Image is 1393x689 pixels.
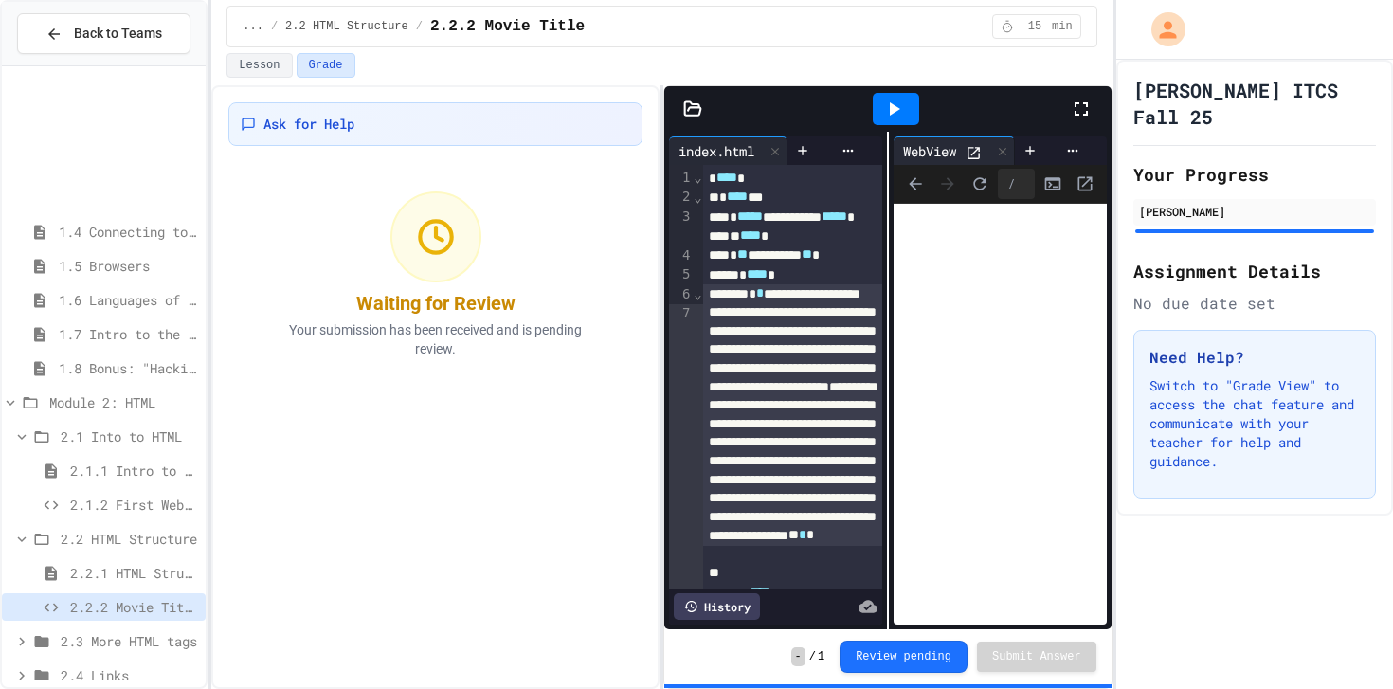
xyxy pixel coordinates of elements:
[265,320,606,358] p: Your submission has been received and is pending review.
[977,642,1096,672] button: Submit Answer
[430,15,585,38] span: 2.2.2 Movie Title
[901,170,930,198] span: Back
[49,392,198,412] span: Module 2: HTML
[285,19,408,34] span: 2.2 HTML Structure
[70,461,198,480] span: 2.1.1 Intro to HTML
[1133,161,1376,188] h2: Your Progress
[669,169,693,188] div: 1
[693,170,702,185] span: Fold line
[669,136,787,165] div: index.html
[17,13,190,54] button: Back to Teams
[809,649,816,664] span: /
[791,647,805,666] span: -
[966,170,994,198] button: Refresh
[669,141,764,161] div: index.html
[674,593,760,620] div: History
[1020,19,1050,34] span: 15
[693,286,702,301] span: Fold line
[669,208,693,246] div: 3
[59,324,198,344] span: 1.7 Intro to the Web Review
[992,649,1081,664] span: Submit Answer
[263,115,354,134] span: Ask for Help
[818,649,824,664] span: 1
[998,169,1035,199] div: /
[669,285,693,304] div: 6
[693,190,702,205] span: Fold line
[74,24,162,44] span: Back to Teams
[356,290,516,317] div: Waiting for Review
[840,641,968,673] button: Review pending
[1131,8,1190,51] div: My Account
[669,265,693,284] div: 5
[61,426,198,446] span: 2.1 Into to HTML
[297,53,355,78] button: Grade
[61,529,198,549] span: 2.2 HTML Structure
[894,204,1107,626] iframe: Web Preview
[70,495,198,515] span: 2.1.2 First Webpage
[61,631,198,651] span: 2.3 More HTML tags
[1133,258,1376,284] h2: Assignment Details
[416,19,423,34] span: /
[226,53,292,78] button: Lesson
[669,246,693,265] div: 4
[59,290,198,310] span: 1.6 Languages of the Web
[894,141,966,161] div: WebView
[1139,203,1370,220] div: [PERSON_NAME]
[933,170,962,198] span: Forward
[1071,170,1099,198] button: Open in new tab
[1149,346,1360,369] h3: Need Help?
[243,19,263,34] span: ...
[1133,77,1376,130] h1: [PERSON_NAME] ITCS Fall 25
[669,188,693,207] div: 2
[70,563,198,583] span: 2.2.1 HTML Structure
[1052,19,1073,34] span: min
[271,19,278,34] span: /
[70,597,198,617] span: 2.2.2 Movie Title
[59,358,198,378] span: 1.8 Bonus: "Hacking" The Web
[61,665,198,685] span: 2.4 Links
[59,256,198,276] span: 1.5 Browsers
[1149,376,1360,471] p: Switch to "Grade View" to access the chat feature and communicate with your teacher for help and ...
[59,222,198,242] span: 1.4 Connecting to a Website
[1039,170,1067,198] button: Console
[1133,292,1376,315] div: No due date set
[894,136,1015,165] div: WebView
